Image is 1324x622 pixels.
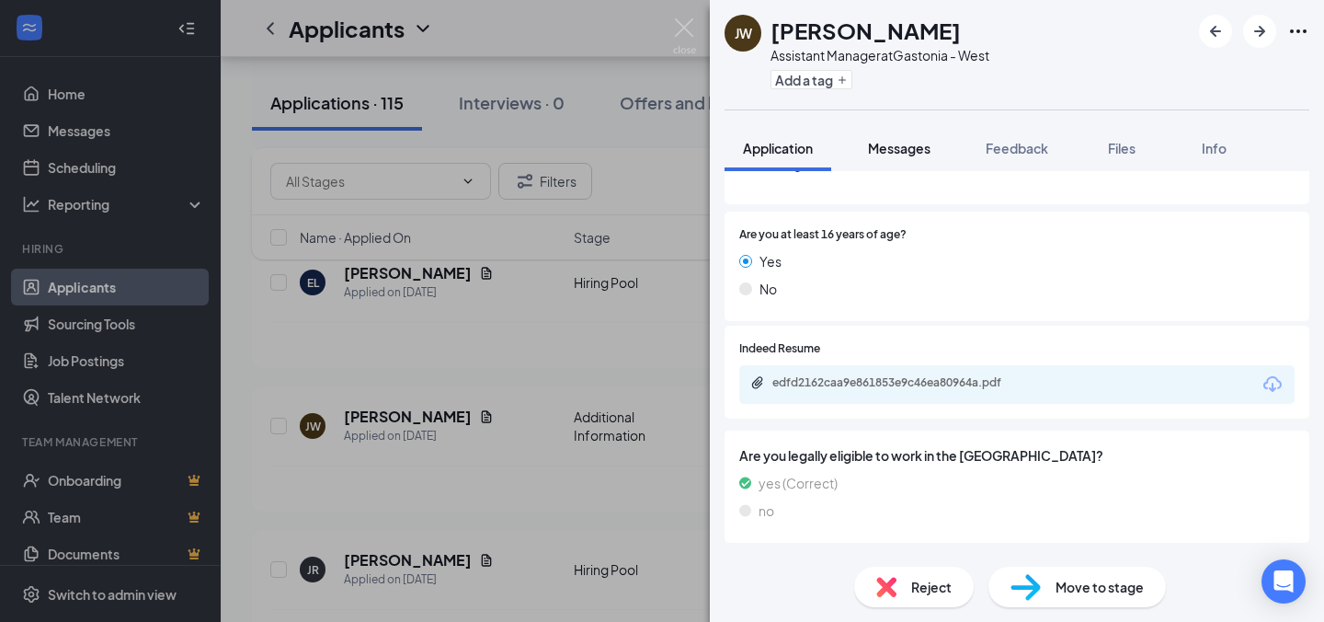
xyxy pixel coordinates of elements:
svg: Plus [837,75,848,86]
span: Files [1108,140,1136,156]
span: no [759,501,774,521]
span: yes (Correct) [759,473,838,493]
a: Paperclipedfd2162caa9e861853e9c46ea80964a.pdf [750,375,1048,393]
span: Move to stage [1056,577,1144,597]
button: PlusAdd a tag [770,70,852,89]
svg: Ellipses [1287,20,1309,42]
span: Indeed Resume [739,340,820,358]
button: ArrowLeftNew [1199,15,1232,48]
span: Are you at least 16 years of age? [739,226,907,244]
div: edfd2162caa9e861853e9c46ea80964a.pdf [772,375,1030,390]
span: Yes [759,251,782,271]
span: Application [743,140,813,156]
span: Feedback [986,140,1048,156]
div: Open Intercom Messenger [1261,559,1306,604]
svg: Paperclip [750,375,765,390]
span: Info [1202,140,1227,156]
span: No [759,279,777,299]
svg: Download [1261,374,1284,396]
svg: ArrowRight [1249,20,1271,42]
div: JW [735,24,752,42]
button: ArrowRight [1243,15,1276,48]
svg: ArrowLeftNew [1204,20,1227,42]
h1: [PERSON_NAME] [770,15,961,46]
div: Assistant Manager at Gastonia - West [770,46,989,64]
span: Reject [911,577,952,597]
span: Messages [868,140,930,156]
span: Are you legally eligible to work in the [GEOGRAPHIC_DATA]? [739,445,1295,466]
